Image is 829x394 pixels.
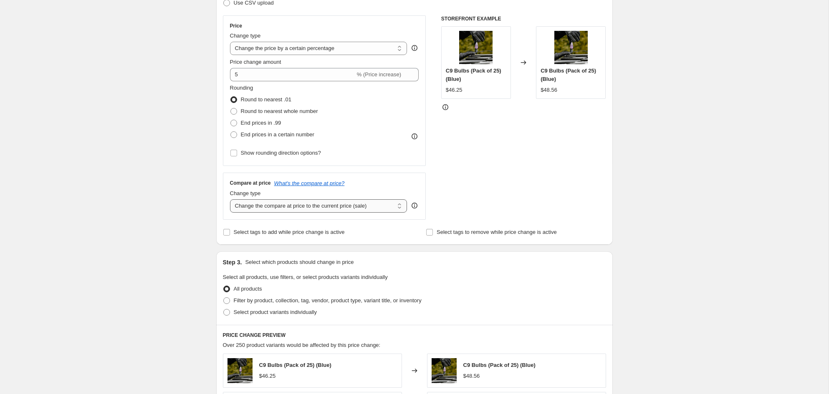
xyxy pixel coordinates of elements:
img: BSL-HOLIDAY_08A3231_80x.png [227,358,253,383]
span: End prices in .99 [241,120,281,126]
span: Change type [230,190,261,196]
span: All products [234,286,262,292]
span: C9 Bulbs (Pack of 25) (Blue) [463,362,536,368]
span: Select tags to remove while price change is active [437,229,557,235]
span: Select all products, use filters, or select products variants individually [223,274,388,280]
img: BSL-HOLIDAY_08A3231_80x.png [459,31,493,64]
span: C9 Bulbs (Pack of 25) (Blue) [541,68,596,82]
span: Rounding [230,85,253,91]
h6: STOREFRONT EXAMPLE [441,15,606,22]
p: Select which products should change in price [245,258,354,266]
div: $46.25 [259,372,276,380]
span: C9 Bulbs (Pack of 25) (Blue) [259,362,331,368]
span: Filter by product, collection, tag, vendor, product type, variant title, or inventory [234,297,422,304]
span: Over 250 product variants would be affected by this price change: [223,342,381,348]
div: $48.56 [463,372,480,380]
input: -15 [230,68,355,81]
div: help [410,201,419,210]
div: $46.25 [446,86,463,94]
button: What's the compare at price? [274,180,345,186]
div: $48.56 [541,86,557,94]
span: Round to nearest .01 [241,96,291,103]
span: Price change amount [230,59,281,65]
span: Select product variants individually [234,309,317,315]
h2: Step 3. [223,258,242,266]
div: help [410,44,419,52]
span: Change type [230,33,261,39]
span: % (Price increase) [357,71,401,78]
h3: Price [230,23,242,29]
h3: Compare at price [230,180,271,186]
img: BSL-HOLIDAY_08A3231_80x.png [432,358,457,383]
span: C9 Bulbs (Pack of 25) (Blue) [446,68,501,82]
img: BSL-HOLIDAY_08A3231_80x.png [554,31,588,64]
span: Round to nearest whole number [241,108,318,114]
span: Select tags to add while price change is active [234,229,345,235]
span: End prices in a certain number [241,131,314,138]
h6: PRICE CHANGE PREVIEW [223,332,606,339]
span: Show rounding direction options? [241,150,321,156]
